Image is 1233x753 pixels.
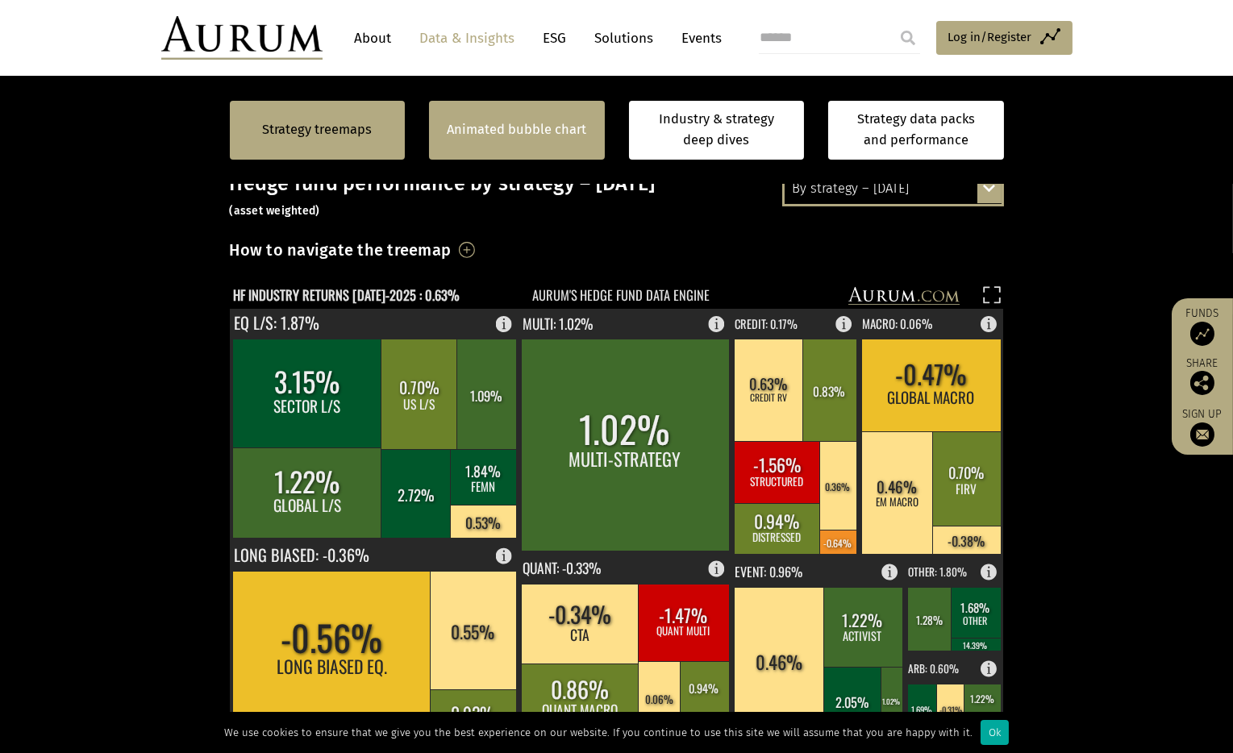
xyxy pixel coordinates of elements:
a: ESG [535,23,575,53]
div: By strategy – [DATE] [785,174,1002,203]
span: Log in/Register [948,27,1032,47]
a: Log in/Register [936,21,1073,55]
img: Access Funds [1190,322,1214,346]
img: Sign up to our newsletter [1190,422,1214,447]
a: Animated bubble chart [447,119,586,140]
input: Submit [892,22,924,54]
a: Solutions [587,23,662,53]
h3: Hedge fund performance by strategy – [DATE] [230,172,1004,220]
img: Share this post [1190,371,1214,395]
a: Data & Insights [412,23,523,53]
a: Funds [1180,306,1225,346]
a: Sign up [1180,407,1225,447]
div: Ok [981,720,1009,745]
h3: How to navigate the treemap [230,236,452,264]
a: About [347,23,400,53]
small: (asset weighted) [230,204,320,218]
a: Events [674,23,723,53]
a: Strategy data packs and performance [828,101,1004,160]
a: Strategy treemaps [262,119,372,140]
a: Industry & strategy deep dives [629,101,805,160]
div: Share [1180,358,1225,395]
img: Aurum [161,16,323,60]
